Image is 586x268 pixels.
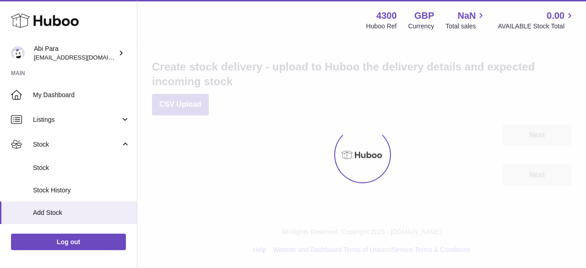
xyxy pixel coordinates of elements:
[33,115,120,124] span: Listings
[457,10,476,22] span: NaN
[498,22,575,31] span: AVAILABLE Stock Total
[34,54,135,61] span: [EMAIL_ADDRESS][DOMAIN_NAME]
[414,10,434,22] strong: GBP
[376,10,397,22] strong: 4300
[33,231,130,240] span: Delivery History
[445,10,486,31] a: NaN Total sales
[33,208,130,217] span: Add Stock
[366,22,397,31] div: Huboo Ref
[33,186,130,195] span: Stock History
[408,22,434,31] div: Currency
[498,10,575,31] a: 0.00 AVAILABLE Stock Total
[11,234,126,250] a: Log out
[33,164,130,172] span: Stock
[547,10,564,22] span: 0.00
[33,91,130,99] span: My Dashboard
[34,44,116,62] div: Abi Para
[11,46,25,60] img: Abi@mifo.co.uk
[445,22,486,31] span: Total sales
[33,140,120,149] span: Stock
